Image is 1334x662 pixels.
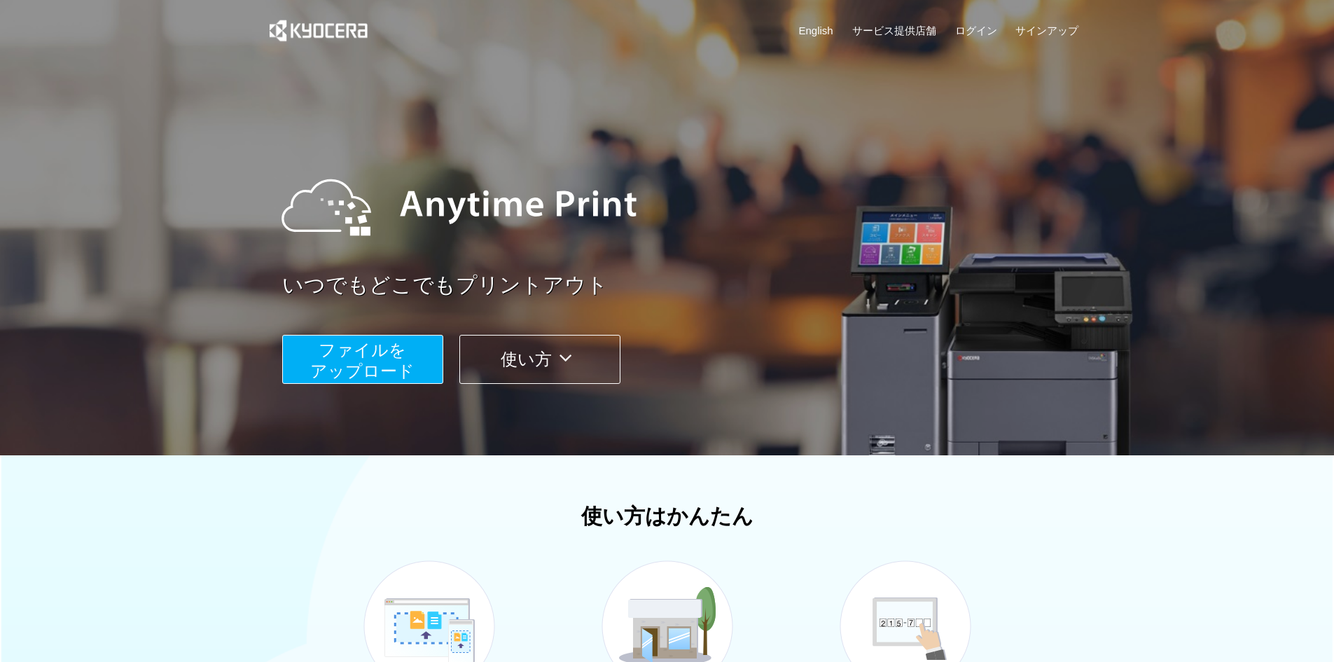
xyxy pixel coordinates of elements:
[799,23,833,38] a: English
[282,270,1088,301] a: いつでもどこでもプリントアウト
[282,335,443,384] button: ファイルを​​アップロード
[852,23,936,38] a: サービス提供店舗
[955,23,997,38] a: ログイン
[459,335,620,384] button: 使い方
[310,340,415,380] span: ファイルを ​​アップロード
[1015,23,1078,38] a: サインアップ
